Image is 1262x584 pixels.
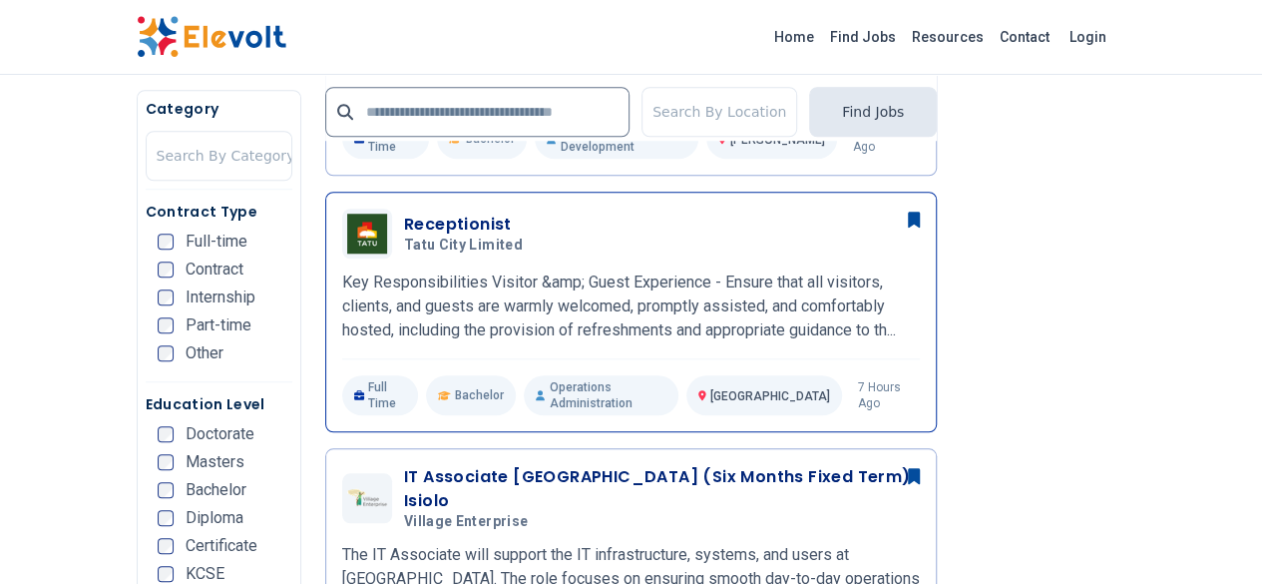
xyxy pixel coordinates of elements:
[137,16,286,58] img: Elevolt
[186,566,224,582] span: KCSE
[186,290,255,305] span: Internship
[1162,488,1262,584] iframe: Chat Widget
[904,21,992,53] a: Resources
[186,482,246,498] span: Bachelor
[342,271,920,342] p: Key Responsibilities Visitor &amp; Guest Experience - Ensure that all visitors, clients, and gues...
[158,538,174,554] input: Certificate
[342,209,920,415] a: Tatu City LimitedReceptionistTatu City LimitedKey Responsibilities Visitor &amp; Guest Experience...
[455,387,504,403] span: Bachelor
[158,234,174,250] input: Full-time
[404,213,531,237] h3: Receptionist
[710,389,830,403] span: [GEOGRAPHIC_DATA]
[186,317,251,333] span: Part-time
[404,465,920,513] h3: IT Associate [GEOGRAPHIC_DATA] (Six Months Fixed Term) Isiolo
[524,375,677,415] p: Operations Administration
[186,262,243,278] span: Contract
[158,510,174,526] input: Diploma
[342,375,418,415] p: Full Time
[158,566,174,582] input: KCSE
[347,214,387,254] img: Tatu City Limited
[146,394,292,414] h5: Education Level
[822,21,904,53] a: Find Jobs
[809,87,937,137] button: Find Jobs
[404,513,528,531] span: Village Enterprise
[158,482,174,498] input: Bachelor
[158,262,174,278] input: Contract
[158,426,174,442] input: Doctorate
[158,317,174,333] input: Part-time
[146,202,292,222] h5: Contract Type
[186,234,247,250] span: Full-time
[158,290,174,305] input: Internship
[158,454,174,470] input: Masters
[186,538,257,554] span: Certificate
[766,21,822,53] a: Home
[186,454,244,470] span: Masters
[146,99,292,119] h5: Category
[1057,17,1118,57] a: Login
[186,345,223,361] span: Other
[186,426,254,442] span: Doctorate
[186,510,243,526] span: Diploma
[347,488,387,507] img: Village Enterprise
[158,345,174,361] input: Other
[404,237,523,255] span: Tatu City Limited
[858,379,921,411] p: 7 hours ago
[992,21,1057,53] a: Contact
